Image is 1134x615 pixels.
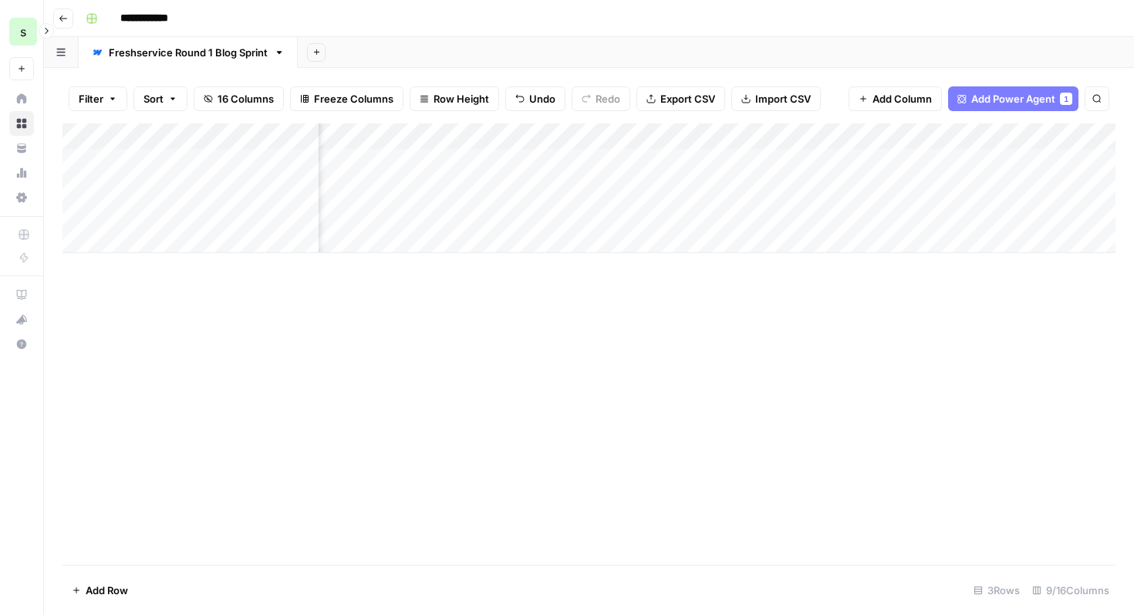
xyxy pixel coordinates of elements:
span: Sort [143,91,164,106]
div: What's new? [10,308,33,331]
span: Row Height [434,91,489,106]
span: Undo [529,91,555,106]
a: Freshservice Round 1 Blog Sprint [79,37,298,68]
button: What's new? [9,307,34,332]
div: 3 Rows [967,578,1026,603]
span: Add Row [86,583,128,598]
span: Import CSV [755,91,811,106]
a: Settings [9,185,34,210]
div: 9/16 Columns [1026,578,1115,603]
span: Add Power Agent [971,91,1055,106]
a: Home [9,86,34,111]
a: Browse [9,111,34,136]
button: Add Power Agent1 [948,86,1078,111]
button: Add Column [849,86,942,111]
button: Export CSV [636,86,725,111]
button: Add Row [62,578,137,603]
span: 16 Columns [218,91,274,106]
button: Redo [572,86,630,111]
button: Sort [133,86,187,111]
button: Row Height [410,86,499,111]
button: Help + Support [9,332,34,356]
span: Export CSV [660,91,715,106]
button: Undo [505,86,565,111]
span: 1 [1064,93,1068,105]
button: Filter [69,86,127,111]
a: AirOps Academy [9,282,34,307]
div: Freshservice Round 1 Blog Sprint [109,45,268,60]
span: Freeze Columns [314,91,393,106]
button: 16 Columns [194,86,284,111]
button: Freeze Columns [290,86,403,111]
span: Redo [596,91,620,106]
div: 1 [1060,93,1072,105]
span: Filter [79,91,103,106]
button: Workspace: saasgenie [9,12,34,51]
a: Your Data [9,136,34,161]
a: Usage [9,161,34,185]
span: s [20,22,26,41]
span: Add Column [872,91,932,106]
button: Import CSV [731,86,821,111]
